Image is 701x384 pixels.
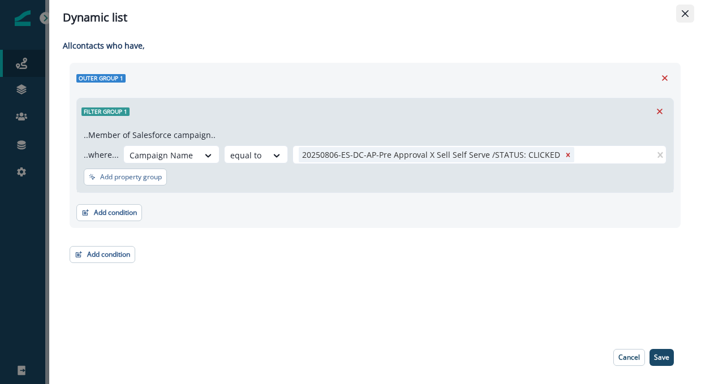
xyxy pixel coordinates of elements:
[618,353,640,361] p: Cancel
[676,5,694,23] button: Close
[299,147,562,162] div: 20250806-ES-DC-AP-Pre Approval X Sell Self Serve /STATUS: CLICKED
[63,9,687,26] div: Dynamic list
[81,107,130,116] span: Filter group 1
[76,204,142,221] button: Add condition
[70,246,135,263] button: Add condition
[84,129,216,141] p: ..Member of Salesforce campaign..
[100,173,162,181] p: Add property group
[76,74,126,83] span: Outer group 1
[613,349,645,366] button: Cancel
[656,70,674,87] button: Remove
[651,103,669,120] button: Remove
[84,169,167,185] button: Add property group
[562,147,574,162] div: Remove 20250806-ES-DC-AP-Pre Approval X Sell Self Serve /STATUS: CLICKED
[63,40,681,51] p: All contact s who have,
[654,353,669,361] p: Save
[84,149,119,161] p: ..where...
[650,349,674,366] button: Save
